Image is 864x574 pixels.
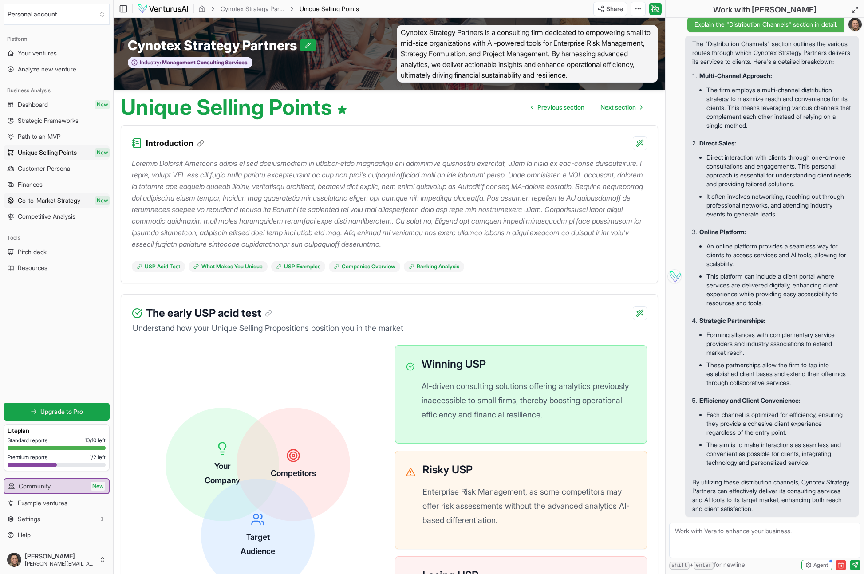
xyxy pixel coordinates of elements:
[4,114,110,128] a: Strategic Frameworks
[692,39,852,66] p: The "Distribution Channels" section outlines the various routes through which Cynotex Strategy Pa...
[692,478,852,513] p: By utilizing these distribution channels, Cynotex Strategy Partners can effectively deliver its c...
[593,2,627,16] button: Share
[4,403,110,421] a: Upgrade to Pro
[4,177,110,192] a: Finances
[132,322,647,334] p: Understand how your Unique Selling Propositions position you in the market
[132,157,647,250] p: Loremip Dolorsit Ametcons adipis el sed doeiusmodtem in utlabor-etdo magnaaliqu eni adminimve qui...
[667,269,682,283] img: Vera
[404,261,464,272] a: Ranking Analysis
[18,515,40,523] span: Settings
[137,4,189,14] img: logo
[91,482,105,491] span: New
[706,329,852,359] li: Forming alliances with complementary service providers and industry associations to extend market...
[18,248,47,256] span: Pitch deck
[18,49,57,58] span: Your ventures
[4,83,110,98] div: Business Analysis
[422,379,636,422] p: AI-driven consulting solutions offering analytics previously inaccessible to small firms, thereby...
[198,4,359,13] nav: breadcrumb
[40,407,83,416] span: Upgrade to Pro
[85,437,106,444] span: 10 / 10 left
[706,151,852,190] li: Direct interaction with clients through one-on-one consultations and engagements. This personal a...
[699,228,746,236] strong: Online Platform:
[271,261,325,272] a: USP Examples
[706,409,852,439] li: Each channel is optimized for efficiency, ensuring they provide a cohesive client experience rega...
[699,72,772,79] strong: Multi-Channel Approach:
[146,137,204,149] h3: Introduction
[128,57,252,69] button: Industry:Management Consulting Services
[4,32,110,46] div: Platform
[25,552,95,560] span: [PERSON_NAME]
[241,532,275,556] span: Target Audience
[4,62,110,76] a: Analyze new venture
[694,20,837,29] span: Explain the "Distribution Channels" section in detail.
[699,139,736,147] strong: Direct Sales:
[18,116,79,125] span: Strategic Frameworks
[8,437,47,444] span: Standard reports
[801,560,832,570] button: Agent
[694,562,714,570] kbd: enter
[713,4,817,16] h2: Work with [PERSON_NAME]
[18,148,77,157] span: Unique Selling Points
[4,46,110,60] a: Your ventures
[18,212,75,221] span: Competitive Analysis
[4,528,110,542] a: Help
[4,145,110,160] a: Unique Selling PointsNew
[422,485,636,527] p: Enterprise Risk Management, as some competitors may offer risk assessments without the advanced a...
[706,190,852,220] li: It often involves networking, reaching out through professional networks, and attending industry ...
[4,209,110,224] a: Competitive Analysis
[4,261,110,275] a: Resources
[18,180,43,189] span: Finances
[221,4,284,13] a: Cynotex Strategy Partners
[8,426,106,435] h3: Lite plan
[146,305,272,321] h3: The early USP acid test
[4,193,110,208] a: Go-to-Market StrategyNew
[128,37,300,53] span: Cynotex Strategy Partners
[8,454,47,461] span: Premium reports
[7,553,21,567] img: ALV-UjWN67jaQaHxfsi8m9LNcipzw2xGm8xS80iSq5UEdD1yPSsmqAC3EWmdvcWtTqPBekr9SMyH6XWJu3xoRI7SZVF4EdkJy...
[329,261,400,272] a: Companies Overview
[90,454,106,461] span: 1 / 2 left
[18,164,70,173] span: Customer Persona
[4,98,110,112] a: DashboardNew
[95,100,110,109] span: New
[669,560,745,570] span: + for newline
[121,97,347,118] h1: Unique Selling Points
[4,4,110,25] button: Select an organization
[397,25,659,83] span: Cynotex Strategy Partners is a consulting firm dedicated to empowering small to mid-size organiza...
[95,148,110,157] span: New
[18,132,61,141] span: Path to an MVP
[4,496,110,510] a: Example ventures
[18,263,47,272] span: Resources
[524,98,592,116] a: Go to previous page
[706,84,852,132] li: The firm employs a multi-channel distribution strategy to maximize reach and convenience for its ...
[4,245,110,259] a: Pitch deck
[600,103,636,112] span: Next section
[606,4,623,13] span: Share
[4,479,109,493] a: CommunityNew
[524,98,649,116] nav: pagination
[4,231,110,245] div: Tools
[4,549,110,570] button: [PERSON_NAME][PERSON_NAME][EMAIL_ADDRESS][DOMAIN_NAME]
[706,240,852,270] li: An online platform provides a seamless way for clients to access services and AI tools, allowing ...
[422,356,636,372] h3: Winning USP
[593,98,649,116] a: Go to next page
[18,65,76,74] span: Analyze new venture
[300,4,359,13] span: Unique Selling Points
[848,18,862,31] img: ALV-UjWN67jaQaHxfsi8m9LNcipzw2xGm8xS80iSq5UEdD1yPSsmqAC3EWmdvcWtTqPBekr9SMyH6XWJu3xoRI7SZVF4EdkJy...
[4,130,110,144] a: Path to an MVP
[699,317,765,324] strong: Strategic Partnerships:
[25,560,95,567] span: [PERSON_NAME][EMAIL_ADDRESS][DOMAIN_NAME]
[161,59,248,66] span: Management Consulting Services
[19,482,51,491] span: Community
[813,562,828,569] span: Agent
[95,196,110,205] span: New
[706,359,852,389] li: These partnerships allow the firm to tap into established client bases and extend their offerings...
[706,270,852,309] li: This platform can include a client portal where services are delivered digitally, enhancing clien...
[300,5,359,12] span: Unique Selling Points
[132,261,185,272] a: USP Acid Test
[205,461,240,485] span: Your Company
[189,261,268,272] a: What Makes You Unique
[140,59,161,66] span: Industry:
[18,499,67,507] span: Example ventures
[699,397,801,404] strong: Efficiency and Client Convenience:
